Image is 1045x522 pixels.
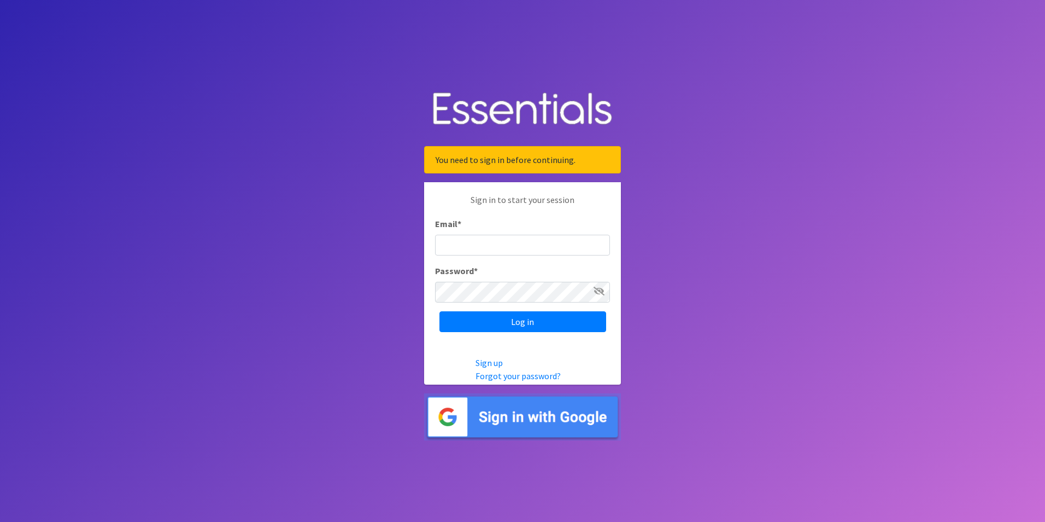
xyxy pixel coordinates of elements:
[424,393,621,441] img: Sign in with Google
[457,218,461,229] abbr: required
[435,193,610,217] p: Sign in to start your session
[439,311,606,332] input: Log in
[435,217,461,230] label: Email
[424,82,621,138] img: Human Essentials
[474,265,478,276] abbr: required
[475,357,503,368] a: Sign up
[435,264,478,277] label: Password
[475,370,561,381] a: Forgot your password?
[424,146,621,173] div: You need to sign in before continuing.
